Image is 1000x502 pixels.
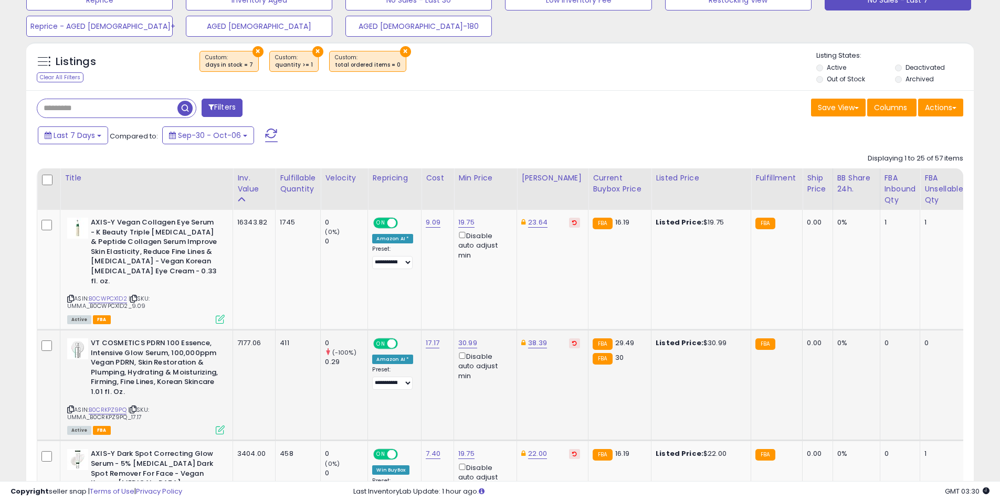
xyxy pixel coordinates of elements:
[110,131,158,141] span: Compared to:
[54,130,95,141] span: Last 7 Days
[67,294,150,310] span: | SKU: UMMA_B0CWPCX1D2_9.09
[837,218,872,227] div: 0%
[837,338,872,348] div: 0%
[426,338,439,348] a: 17.17
[885,173,916,206] div: FBA inbound Qty
[837,173,876,195] div: BB Share 24h.
[89,294,127,303] a: B0CWPCX1D2
[353,487,990,497] div: Last InventoryLab Update: 1 hour ago.
[335,61,401,69] div: total ordered items = 0
[372,245,413,269] div: Preset:
[811,99,866,116] button: Save View
[656,338,703,348] b: Listed Price:
[807,449,824,458] div: 0.00
[807,338,824,348] div: 0.00
[67,449,88,470] img: 31dZf2H0C5L._SL40_.jpg
[837,449,872,458] div: 0%
[10,487,182,497] div: seller snap | |
[280,338,312,348] div: 411
[136,486,182,496] a: Privacy Policy
[372,355,413,364] div: Amazon AI *
[237,449,267,458] div: 3404.00
[906,74,934,83] label: Archived
[885,338,912,348] div: 0
[593,449,612,461] small: FBA
[458,448,475,459] a: 19.75
[10,486,49,496] strong: Copyright
[312,46,323,57] button: ×
[593,338,612,350] small: FBA
[280,449,312,458] div: 458
[615,353,624,362] span: 30
[325,460,340,468] small: (0%)
[372,173,417,184] div: Repricing
[528,448,547,459] a: 22.00
[37,72,83,82] div: Clear All Filters
[93,426,111,435] span: FBA
[67,315,91,324] span: All listings currently available for purchase on Amazon
[67,405,149,421] span: | SKU: UMMA_B0CRKPZ9PQ_17.17
[885,449,912,458] div: 0
[656,173,746,184] div: Listed Price
[26,16,173,37] button: Reprice - AGED [DEMOGRAPHIC_DATA]+
[325,237,367,246] div: 0
[375,219,388,228] span: ON
[924,338,960,348] div: 0
[65,173,228,184] div: Title
[945,486,990,496] span: 2025-10-14 03:30 GMT
[396,339,413,348] span: OFF
[458,350,509,381] div: Disable auto adjust min
[528,217,548,228] a: 23.64
[868,154,963,164] div: Displaying 1 to 25 of 57 items
[205,54,253,69] span: Custom:
[593,173,647,195] div: Current Buybox Price
[372,465,409,475] div: Win BuyBox
[332,348,356,357] small: (-100%)
[593,218,612,229] small: FBA
[807,173,828,195] div: Ship Price
[325,218,367,227] div: 0
[67,218,225,323] div: ASIN:
[178,130,241,141] span: Sep-30 - Oct-06
[874,102,907,113] span: Columns
[325,449,367,458] div: 0
[755,173,798,184] div: Fulfillment
[396,450,413,459] span: OFF
[528,338,547,348] a: 38.39
[827,63,846,72] label: Active
[458,173,512,184] div: Min Price
[202,99,243,117] button: Filters
[807,218,824,227] div: 0.00
[275,54,313,69] span: Custom:
[275,61,313,69] div: quantity >= 1
[755,338,775,350] small: FBA
[755,449,775,461] small: FBA
[280,173,316,195] div: Fulfillable Quantity
[67,338,88,359] img: 31P3NvnzvTL._SL40_.jpg
[345,16,492,37] button: AGED [DEMOGRAPHIC_DATA]-180
[375,450,388,459] span: ON
[67,426,91,435] span: All listings currently available for purchase on Amazon
[375,339,388,348] span: ON
[816,51,974,61] p: Listing States:
[827,74,865,83] label: Out of Stock
[924,218,960,227] div: 1
[593,353,612,365] small: FBA
[615,338,635,348] span: 29.49
[458,217,475,228] a: 19.75
[252,46,264,57] button: ×
[458,462,509,492] div: Disable auto adjust min
[924,173,963,206] div: FBA Unsellable Qty
[335,54,401,69] span: Custom:
[396,219,413,228] span: OFF
[615,448,630,458] span: 16.19
[906,63,945,72] label: Deactivated
[90,486,134,496] a: Terms of Use
[426,173,449,184] div: Cost
[458,230,509,260] div: Disable auto adjust min
[325,173,363,184] div: Velocity
[237,218,267,227] div: 16343.82
[91,218,218,289] b: AXIS-Y Vegan Collagen Eye Serum - K Beauty Triple [MEDICAL_DATA] & Peptide Collagen Serum Improve...
[458,338,477,348] a: 30.99
[67,338,225,433] div: ASIN:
